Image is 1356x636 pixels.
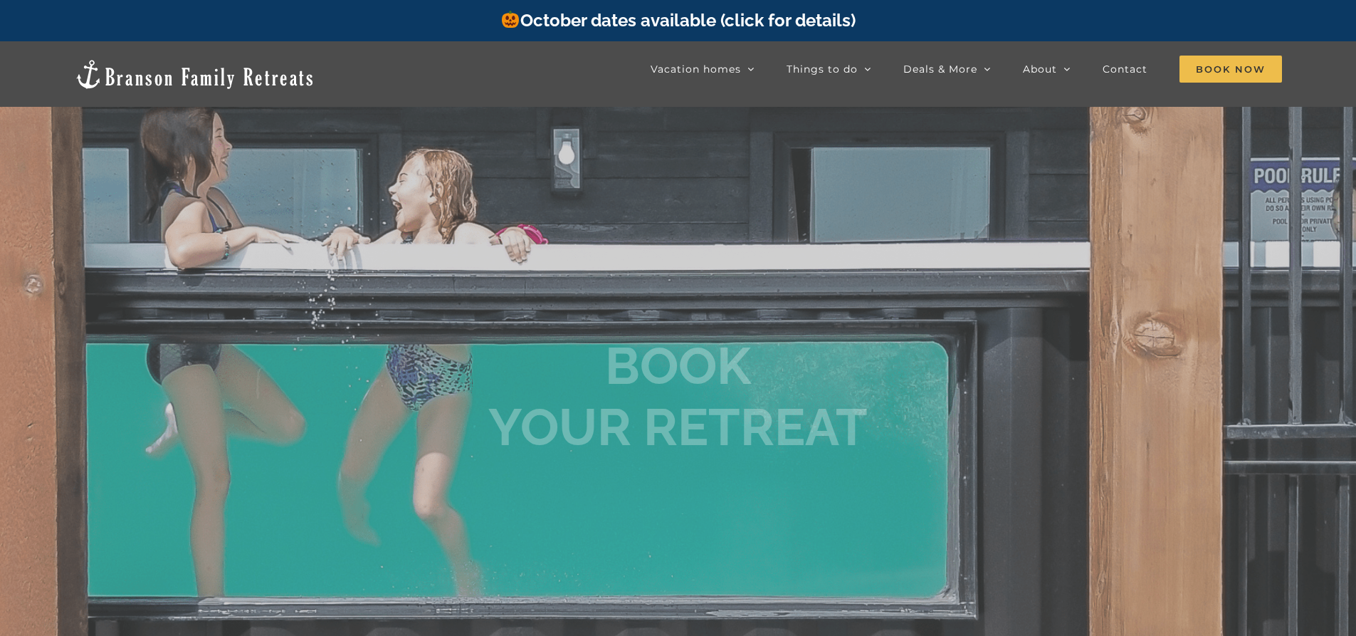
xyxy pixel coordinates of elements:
[500,10,855,31] a: October dates available (click for details)
[488,335,868,457] b: BOOK YOUR RETREAT
[1103,55,1147,83] a: Contact
[903,55,991,83] a: Deals & More
[1023,64,1057,74] span: About
[651,64,741,74] span: Vacation homes
[787,55,871,83] a: Things to do
[651,55,755,83] a: Vacation homes
[1179,55,1282,83] a: Book Now
[651,55,1282,83] nav: Main Menu
[903,64,977,74] span: Deals & More
[1103,64,1147,74] span: Contact
[1023,55,1071,83] a: About
[74,58,315,90] img: Branson Family Retreats Logo
[1179,56,1282,83] span: Book Now
[502,11,519,28] img: 🎃
[787,64,858,74] span: Things to do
